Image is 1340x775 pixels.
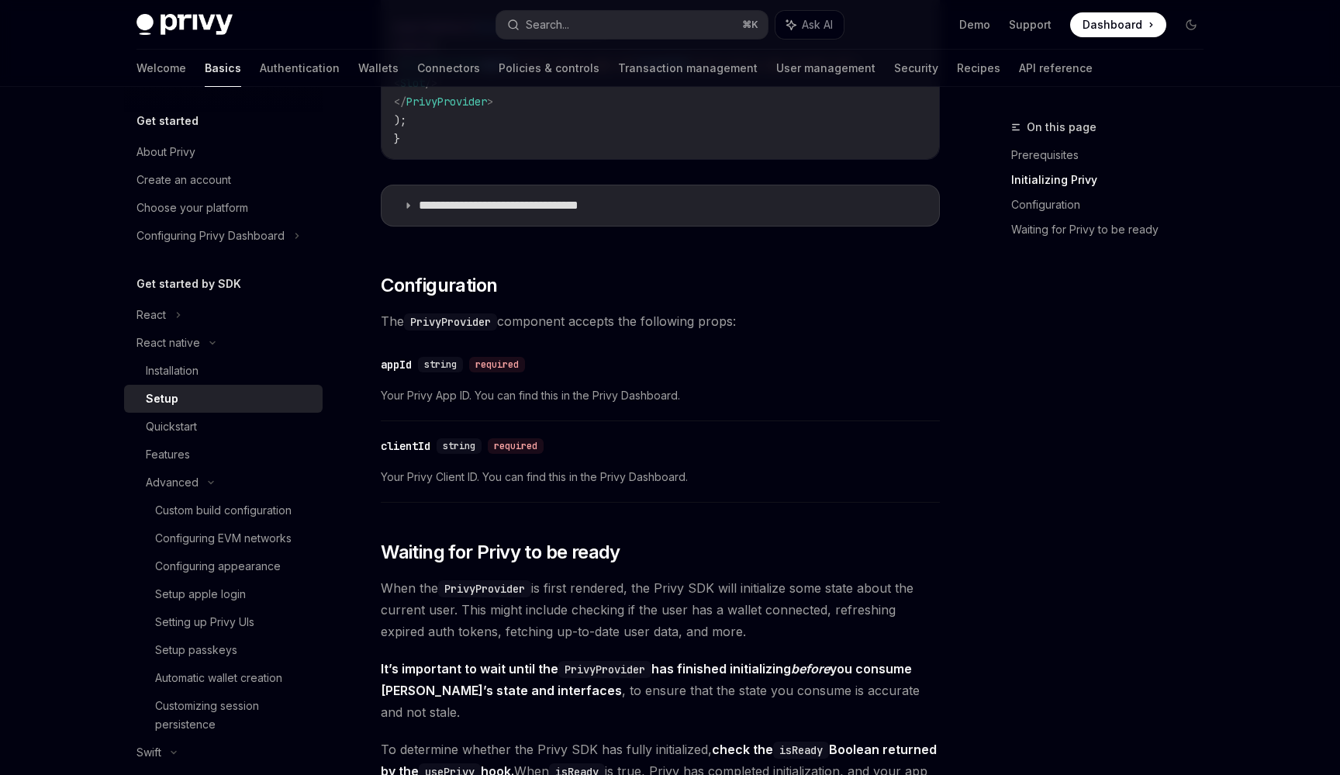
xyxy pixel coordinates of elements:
[791,661,830,676] em: before
[957,50,1000,87] a: Recipes
[155,641,237,659] div: Setup passkeys
[124,664,323,692] a: Automatic wallet creation
[124,385,323,413] a: Setup
[124,413,323,441] a: Quickstart
[146,417,197,436] div: Quickstart
[136,306,166,324] div: React
[394,113,406,127] span: );
[146,445,190,464] div: Features
[155,557,281,576] div: Configuring appearance
[136,50,186,87] a: Welcome
[124,357,323,385] a: Installation
[124,441,323,469] a: Features
[1027,118,1097,137] span: On this page
[742,19,758,31] span: ⌘ K
[155,613,254,631] div: Setting up Privy UIs
[124,166,323,194] a: Create an account
[136,14,233,36] img: dark logo
[394,95,406,109] span: </
[1011,168,1216,192] a: Initializing Privy
[136,199,248,217] div: Choose your platform
[381,577,940,642] span: When the is first rendered, the Privy SDK will initialize some state about the current user. This...
[1019,50,1093,87] a: API reference
[1009,17,1052,33] a: Support
[499,50,599,87] a: Policies & controls
[488,438,544,454] div: required
[802,17,833,33] span: Ask AI
[381,357,412,372] div: appId
[155,669,282,687] div: Automatic wallet creation
[1011,143,1216,168] a: Prerequisites
[394,132,400,146] span: }
[1070,12,1166,37] a: Dashboard
[469,357,525,372] div: required
[1011,192,1216,217] a: Configuration
[1083,17,1142,33] span: Dashboard
[136,227,285,245] div: Configuring Privy Dashboard
[136,112,199,130] h5: Get started
[417,50,480,87] a: Connectors
[124,580,323,608] a: Setup apple login
[260,50,340,87] a: Authentication
[424,358,457,371] span: string
[124,692,323,739] a: Customizing session persistence
[146,473,199,492] div: Advanced
[136,275,241,293] h5: Get started by SDK
[146,389,178,408] div: Setup
[381,661,912,698] strong: It’s important to wait until the has finished initializing you consume [PERSON_NAME]’s state and ...
[775,11,844,39] button: Ask AI
[124,608,323,636] a: Setting up Privy UIs
[496,11,768,39] button: Search...⌘K
[959,17,990,33] a: Demo
[487,95,493,109] span: >
[358,50,399,87] a: Wallets
[381,468,940,486] span: Your Privy Client ID. You can find this in the Privy Dashboard.
[155,585,246,604] div: Setup apple login
[124,138,323,166] a: About Privy
[1179,12,1204,37] button: Toggle dark mode
[136,743,161,762] div: Swift
[776,50,875,87] a: User management
[894,50,938,87] a: Security
[381,658,940,723] span: , to ensure that the state you consume is accurate and not stale.
[406,95,487,109] span: PrivyProvider
[155,697,313,734] div: Customizing session persistence
[155,501,292,520] div: Custom build configuration
[381,540,620,565] span: Waiting for Privy to be ready
[124,194,323,222] a: Choose your platform
[205,50,241,87] a: Basics
[136,171,231,189] div: Create an account
[124,496,323,524] a: Custom build configuration
[124,636,323,664] a: Setup passkeys
[381,273,497,298] span: Configuration
[443,440,475,452] span: string
[773,742,829,759] code: isReady
[124,524,323,552] a: Configuring EVM networks
[381,386,940,405] span: Your Privy App ID. You can find this in the Privy Dashboard.
[146,362,199,380] div: Installation
[124,552,323,580] a: Configuring appearance
[381,438,430,454] div: clientId
[381,310,940,332] span: The component accepts the following props:
[136,334,200,352] div: React native
[618,50,758,87] a: Transaction management
[438,580,531,597] code: PrivyProvider
[404,313,497,330] code: PrivyProvider
[155,529,292,548] div: Configuring EVM networks
[136,143,195,161] div: About Privy
[526,16,569,34] div: Search...
[1011,217,1216,242] a: Waiting for Privy to be ready
[558,661,651,678] code: PrivyProvider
